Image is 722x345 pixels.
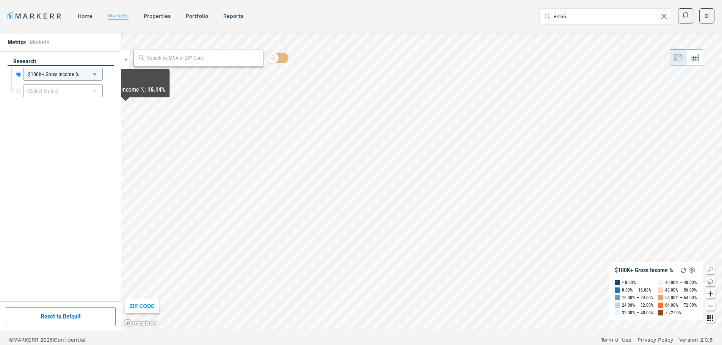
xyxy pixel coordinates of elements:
[665,301,697,309] div: 64.00% — 72.00%
[9,337,13,343] span: ©
[706,301,715,311] button: Zoom out map button
[40,337,54,343] span: 2025 |
[622,294,654,301] div: 16.00% — 24.00%
[147,86,165,93] b: 16.14%
[622,279,636,286] div: < 8.00%
[54,337,86,343] span: Confidential
[86,72,165,94] div: Map Tooltip Content
[144,13,171,19] a: properties
[121,33,722,330] canvas: Map
[86,85,165,94] div: $100K+ Gross Income % :
[665,286,697,294] div: 48.00% — 56.00%
[601,336,631,343] a: Term of Use
[665,279,697,286] div: 40.00% — 48.00%
[8,38,26,47] li: Metrics
[665,309,682,317] div: > 72.00%
[30,38,49,47] li: Markets
[8,11,63,21] a: MARKERR
[6,307,116,326] button: Reset to Default
[615,267,673,274] div: $100K+ Gross Income %
[147,54,259,62] input: Search by MSA or ZIP Code
[706,314,715,323] button: Other options map button
[622,301,654,309] div: 24.00% — 32.00%
[125,299,159,313] div: ZIP CODE
[637,336,673,343] a: Privacy Policy
[679,266,688,275] img: Reload Legend
[622,286,652,294] div: 8.00% — 16.00%
[706,265,715,274] button: Show/Hide Legend Map Button
[108,12,128,19] a: markets
[78,13,92,19] a: home
[679,336,713,343] a: Version 2.0.8
[13,337,40,343] span: MARKERR
[124,319,157,328] a: Mapbox logo
[665,294,697,301] div: 56.00% — 64.00%
[553,9,667,24] input: Search by MSA, ZIP, Property Name, or Address
[23,84,103,97] div: (Select Metric)
[23,68,103,81] div: $100K+ Gross Income %
[186,13,208,19] a: Portfolio
[86,79,165,85] div: As of : [DATE]
[622,309,654,317] div: 32.00% — 40.00%
[8,57,114,66] div: research
[223,13,243,19] a: reports
[86,72,165,79] div: 95421
[699,8,714,23] button: D
[706,277,715,286] button: Change style map button
[688,266,697,275] img: Settings
[705,12,709,20] span: D
[706,289,715,298] button: Zoom in map button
